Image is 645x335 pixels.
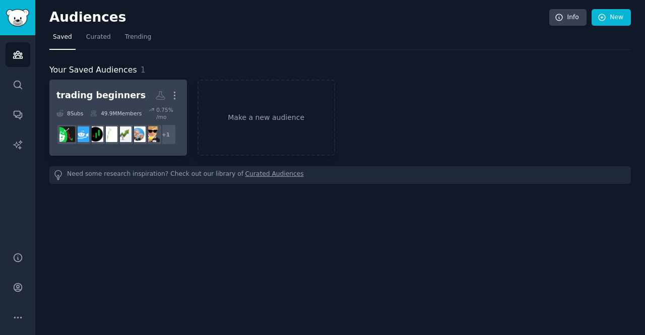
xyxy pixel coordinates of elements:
span: Your Saved Audiences [49,64,137,77]
a: Info [549,9,587,26]
a: Make a new audience [198,80,335,156]
img: investing_discussion [102,126,117,142]
a: Saved [49,29,76,50]
div: trading beginners [56,89,146,102]
img: investing [116,126,132,142]
img: GummySearch logo [6,9,29,27]
div: + 1 [155,124,176,145]
a: trading beginners8Subs49.9MMembers0.75% /mo+1wallstreetbetsValueInvestinginvestinginvesting_discu... [49,80,187,156]
a: Curated [83,29,114,50]
span: Curated [86,33,111,42]
div: 8 Sub s [56,106,83,120]
div: Need some research inspiration? Check out our library of [49,166,631,184]
div: 0.75 % /mo [156,106,180,120]
img: ValueInvesting [130,126,146,142]
h2: Audiences [49,10,549,26]
span: Trending [125,33,151,42]
a: Curated Audiences [245,170,304,180]
img: Trading [59,126,75,142]
img: investingforbeginners [74,126,89,142]
div: 49.9M Members [90,106,142,120]
span: 1 [141,65,146,75]
span: Saved [53,33,72,42]
a: New [592,9,631,26]
a: Trending [121,29,155,50]
img: wallstreetbets [144,126,160,142]
img: Daytrading [88,126,103,142]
